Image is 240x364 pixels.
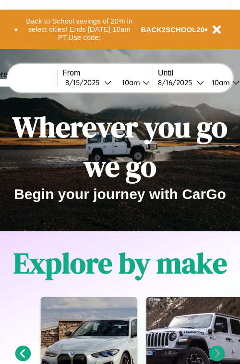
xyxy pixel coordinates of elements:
button: 10am [114,77,153,88]
button: 8/15/2025 [62,77,114,88]
h1: Explore by make [13,243,227,283]
label: From [62,69,153,77]
div: 8 / 16 / 2025 [158,78,197,87]
b: BACK2SCHOOL20 [141,25,205,34]
div: 8 / 15 / 2025 [65,78,104,87]
div: 10am [117,78,143,87]
button: Back to School savings of 20% in select cities! Ends [DATE] 10am PT.Use code: [18,14,141,44]
div: 10am [207,78,232,87]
